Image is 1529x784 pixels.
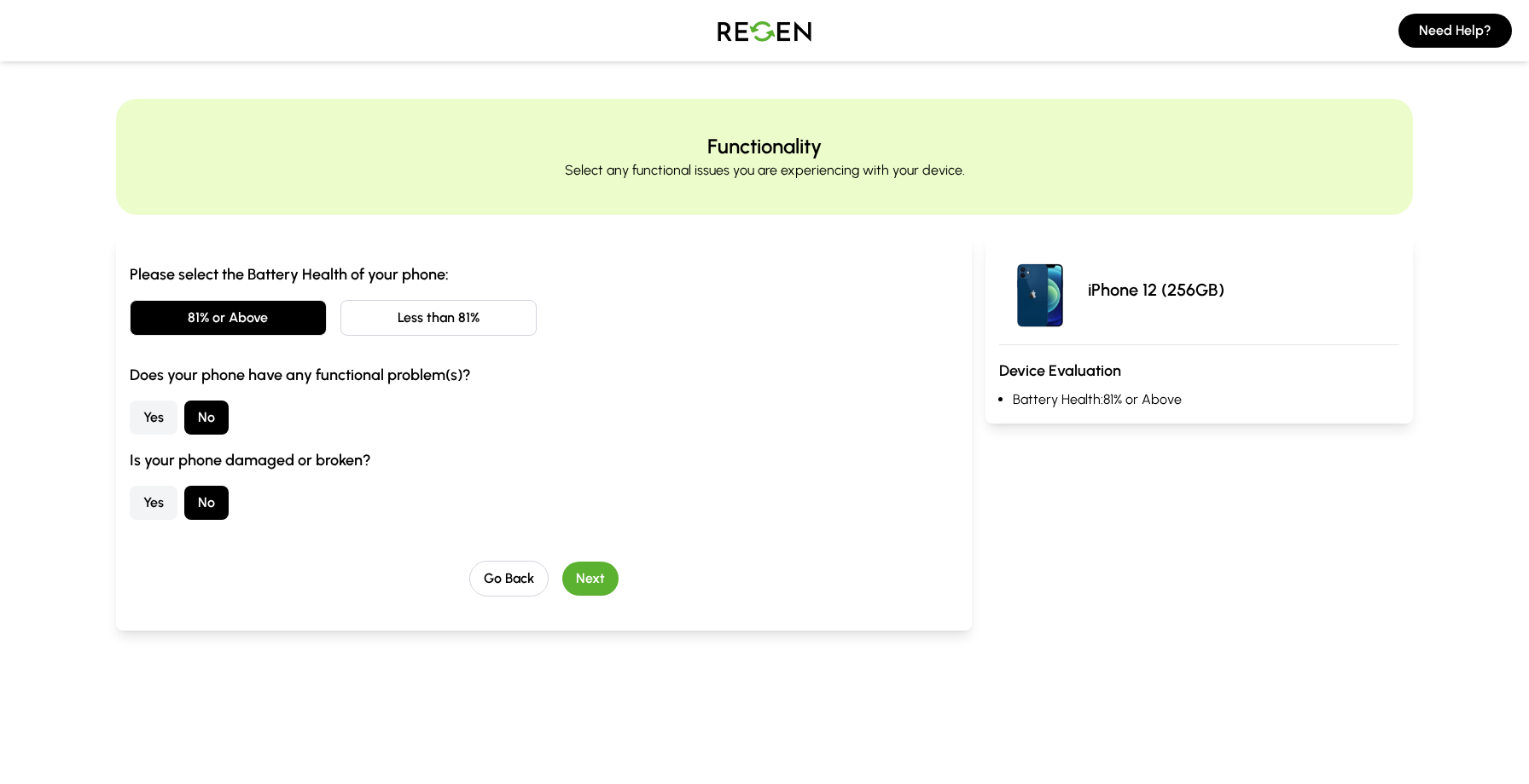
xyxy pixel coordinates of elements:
[469,561,549,597] button: Go Back
[562,562,619,596] button: Next
[707,133,822,160] h2: Functionality
[130,401,177,435] button: Yes
[705,7,824,55] img: Logo
[565,160,965,181] p: Select any functional issues you are experiencing with your device.
[1013,389,1399,410] li: Battery Health: 81% or Above
[999,249,1081,331] img: iPhone 12
[1088,278,1224,302] p: iPhone 12 (256GB)
[130,300,327,336] button: 81% or Above
[184,401,229,435] button: No
[130,363,958,387] h3: Does your phone have any functional problem(s)?
[130,486,177,520] button: Yes
[999,359,1399,383] h3: Device Evaluation
[130,448,958,472] h3: Is your phone damaged or broken?
[130,262,958,286] h3: Please select the Battery Health of your phone:
[1398,14,1512,48] button: Need Help?
[184,486,229,520] button: No
[340,300,538,336] button: Less than 81%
